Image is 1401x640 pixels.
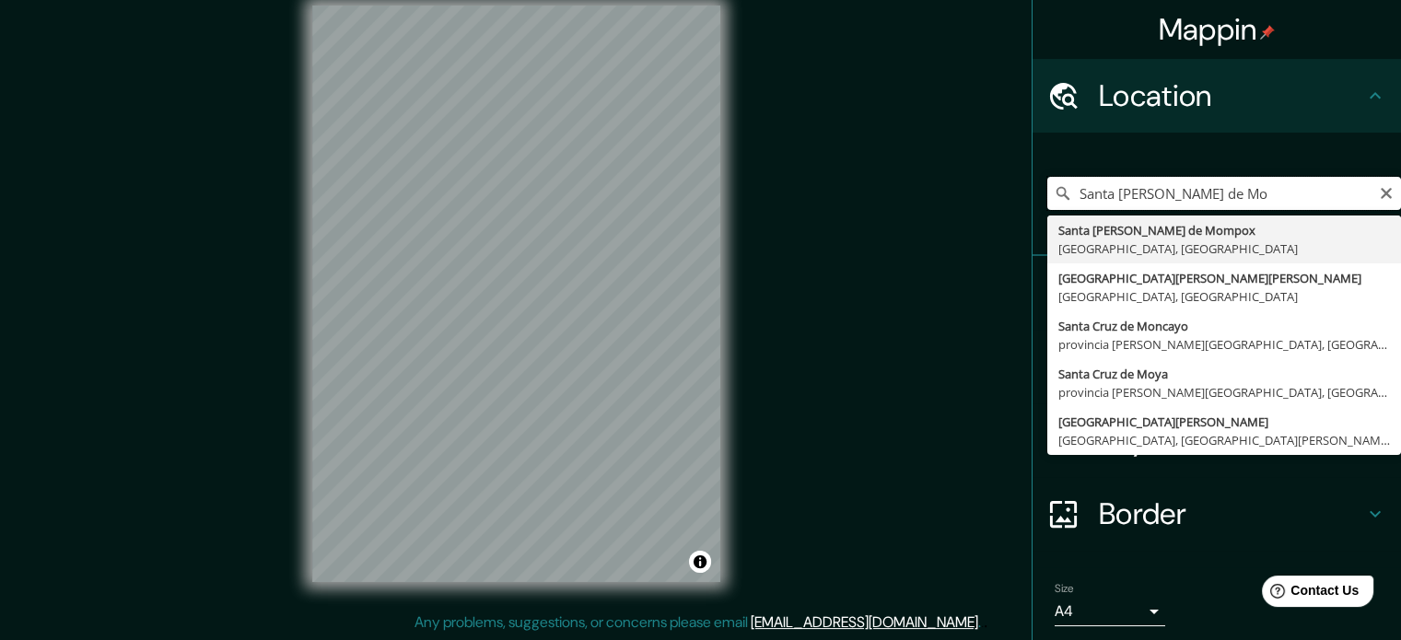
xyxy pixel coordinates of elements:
[1033,59,1401,133] div: Location
[1099,77,1364,114] h4: Location
[1055,581,1074,597] label: Size
[1033,330,1401,403] div: Style
[1237,568,1381,620] iframe: Help widget launcher
[1033,477,1401,551] div: Border
[414,611,981,634] p: Any problems, suggestions, or concerns please email .
[984,611,987,634] div: .
[1058,365,1390,383] div: Santa Cruz de Moya
[1033,256,1401,330] div: Pins
[1047,177,1401,210] input: Pick your city or area
[751,612,978,632] a: [EMAIL_ADDRESS][DOMAIN_NAME]
[1058,431,1390,449] div: [GEOGRAPHIC_DATA], [GEOGRAPHIC_DATA][PERSON_NAME], [GEOGRAPHIC_DATA]
[1058,335,1390,354] div: provincia [PERSON_NAME][GEOGRAPHIC_DATA], [GEOGRAPHIC_DATA]
[1033,403,1401,477] div: Layout
[1058,317,1390,335] div: Santa Cruz de Moncayo
[1058,269,1390,287] div: [GEOGRAPHIC_DATA][PERSON_NAME][PERSON_NAME]
[1099,422,1364,459] h4: Layout
[981,611,984,634] div: .
[1058,221,1390,239] div: Santa [PERSON_NAME] de Mompox
[689,551,711,573] button: Toggle attribution
[1379,183,1394,201] button: Clear
[1058,239,1390,258] div: [GEOGRAPHIC_DATA], [GEOGRAPHIC_DATA]
[312,6,720,582] canvas: Map
[1058,383,1390,401] div: provincia [PERSON_NAME][GEOGRAPHIC_DATA], [GEOGRAPHIC_DATA]
[1260,25,1275,40] img: pin-icon.png
[1159,11,1276,48] h4: Mappin
[1058,287,1390,306] div: [GEOGRAPHIC_DATA], [GEOGRAPHIC_DATA]
[1055,597,1165,626] div: A4
[1099,495,1364,532] h4: Border
[1058,413,1390,431] div: [GEOGRAPHIC_DATA][PERSON_NAME]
